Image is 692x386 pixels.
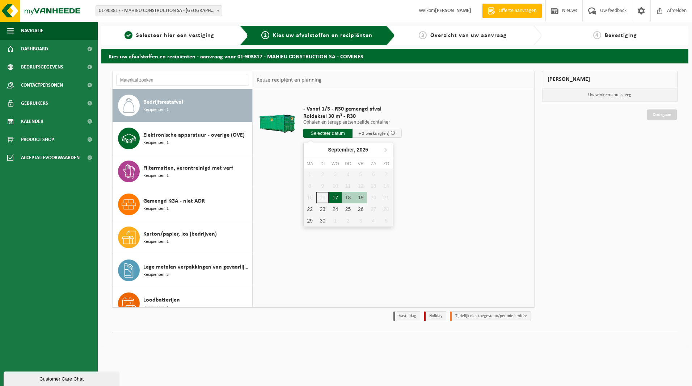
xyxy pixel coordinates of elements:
[450,311,531,321] li: Tijdelijk niet toegestaan/période limitée
[21,40,48,58] span: Dashboard
[430,33,507,38] span: Overzicht van uw aanvraag
[116,75,249,86] input: Materiaal zoeken
[435,8,471,13] strong: [PERSON_NAME]
[304,203,316,215] div: 22
[357,147,368,152] i: 2025
[647,109,677,120] a: Doorgaan
[329,192,342,203] div: 17
[143,296,180,304] span: Loodbatterijen
[21,22,43,40] span: Navigatie
[542,88,678,102] p: Uw winkelmand is leeg
[304,215,316,227] div: 29
[143,197,205,206] span: Gemengd KGA - niet ADR
[21,94,48,112] span: Gebruikers
[143,164,233,173] span: Filtermatten, verontreinigd met verf
[303,113,402,120] span: Roldeksel 30 m³ - R30
[96,5,222,16] span: 01-903817 - MAHIEU CONSTRUCTION SA - COMINES
[342,203,354,215] div: 25
[21,58,63,76] span: Bedrijfsgegevens
[143,230,217,238] span: Karton/papier, los (bedrijven)
[143,271,169,278] span: Recipiënten: 3
[316,160,329,167] div: di
[325,144,371,155] div: September,
[380,160,392,167] div: zo
[113,155,253,188] button: Filtermatten, verontreinigd met verf Recipiënten: 1
[329,215,342,227] div: 1
[419,31,427,39] span: 3
[303,120,402,125] p: Ophalen en terugplaatsen zelfde container
[316,203,329,215] div: 23
[113,122,253,155] button: Elektronische apparatuur - overige (OVE) Recipiënten: 1
[342,215,354,227] div: 2
[113,89,253,122] button: Bedrijfsrestafval Recipiënten: 1
[303,105,402,113] span: - Vanaf 1/3 - R30 gemengd afval
[424,311,446,321] li: Holiday
[354,215,367,227] div: 3
[354,160,367,167] div: vr
[143,263,250,271] span: Lege metalen verpakkingen van gevaarlijke stoffen
[393,311,420,321] li: Vaste dag
[96,6,222,16] span: 01-903817 - MAHIEU CONSTRUCTION SA - COMINES
[359,131,389,136] span: + 2 werkdag(en)
[4,370,121,386] iframe: chat widget
[21,76,63,94] span: Contactpersonen
[605,33,637,38] span: Bevestiging
[21,149,80,167] span: Acceptatievoorwaarden
[304,160,316,167] div: ma
[143,107,169,113] span: Recipiënten: 1
[125,31,132,39] span: 1
[143,131,245,140] span: Elektronische apparatuur - overige (OVE)
[316,215,329,227] div: 30
[143,304,169,311] span: Recipiënten: 1
[342,192,354,203] div: 18
[21,112,43,130] span: Kalender
[113,287,253,320] button: Loodbatterijen Recipiënten: 1
[329,203,342,215] div: 24
[497,7,538,14] span: Offerte aanvragen
[542,71,678,88] div: [PERSON_NAME]
[593,31,601,39] span: 4
[482,4,542,18] a: Offerte aanvragen
[354,192,367,203] div: 19
[105,31,234,40] a: 1Selecteer hier een vestiging
[143,238,169,245] span: Recipiënten: 1
[143,173,169,179] span: Recipiënten: 1
[342,160,354,167] div: do
[143,98,183,107] span: Bedrijfsrestafval
[354,203,367,215] div: 26
[113,188,253,221] button: Gemengd KGA - niet ADR Recipiënten: 1
[136,33,214,38] span: Selecteer hier een vestiging
[113,221,253,254] button: Karton/papier, los (bedrijven) Recipiënten: 1
[261,31,269,39] span: 2
[143,206,169,212] span: Recipiënten: 1
[101,49,688,63] h2: Kies uw afvalstoffen en recipiënten - aanvraag voor 01-903817 - MAHIEU CONSTRUCTION SA - COMINES
[253,71,325,89] div: Keuze recipiënt en planning
[273,33,372,38] span: Kies uw afvalstoffen en recipiënten
[21,130,54,149] span: Product Shop
[143,140,169,146] span: Recipiënten: 1
[303,129,353,138] input: Selecteer datum
[367,160,380,167] div: za
[329,160,342,167] div: wo
[113,254,253,287] button: Lege metalen verpakkingen van gevaarlijke stoffen Recipiënten: 3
